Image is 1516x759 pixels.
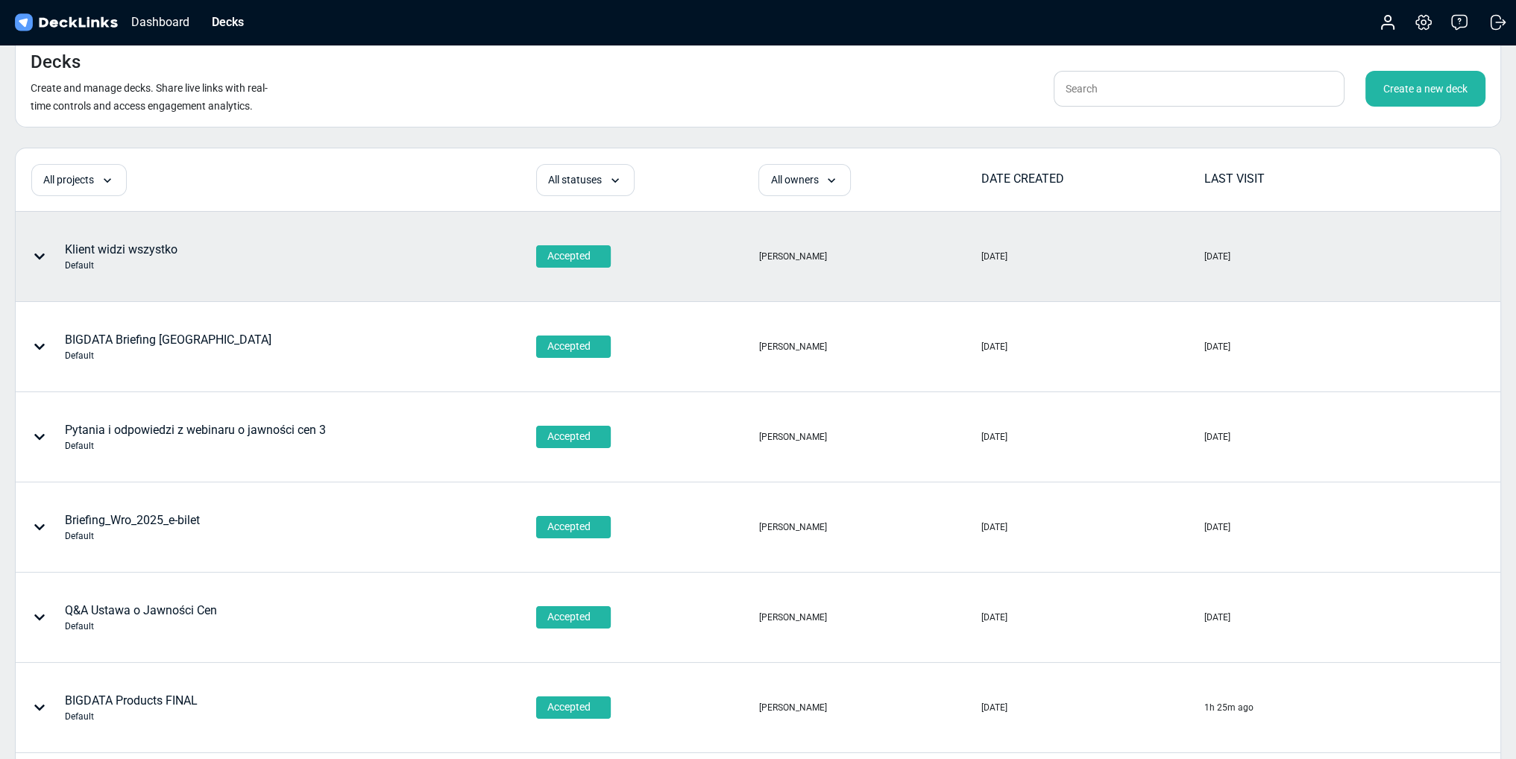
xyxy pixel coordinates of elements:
div: All projects [31,164,127,196]
span: Accepted [547,519,591,535]
div: [PERSON_NAME] [758,250,826,263]
div: [DATE] [1204,611,1230,624]
div: [DATE] [981,611,1007,624]
div: [DATE] [1204,520,1230,534]
div: [PERSON_NAME] [758,430,826,444]
div: [PERSON_NAME] [758,340,826,353]
div: All owners [758,164,851,196]
div: LAST VISIT [1204,170,1426,188]
div: [DATE] [981,250,1007,263]
div: Q&A Ustawa o Jawności Cen [65,602,217,633]
div: [DATE] [981,520,1007,534]
div: [DATE] [1204,430,1230,444]
div: Create a new deck [1365,71,1485,107]
div: All statuses [536,164,635,196]
div: Klient widzi wszystko [65,241,177,272]
span: Accepted [547,248,591,264]
div: [PERSON_NAME] [758,611,826,624]
div: Dashboard [124,13,197,31]
input: Search [1054,71,1344,107]
div: Default [65,620,217,633]
div: Default [65,529,200,543]
div: Briefing_Wro_2025_e-bilet [65,511,200,543]
span: Accepted [547,609,591,625]
div: BIGDATA Products FINAL [65,692,198,723]
span: Accepted [547,699,591,715]
div: Default [65,259,177,272]
div: Default [65,349,271,362]
div: [PERSON_NAME] [758,701,826,714]
img: DeckLinks [12,12,120,34]
div: DATE CREATED [981,170,1203,188]
div: Default [65,439,326,453]
div: BIGDATA Briefing [GEOGRAPHIC_DATA] [65,331,271,362]
div: 1h 25m ago [1204,701,1254,714]
div: Decks [204,13,251,31]
span: Accepted [547,429,591,444]
span: Accepted [547,338,591,354]
div: [PERSON_NAME] [758,520,826,534]
div: [DATE] [981,701,1007,714]
div: [DATE] [1204,250,1230,263]
div: Default [65,710,198,723]
div: [DATE] [981,430,1007,444]
h4: Decks [31,51,81,73]
small: Create and manage decks. Share live links with real-time controls and access engagement analytics. [31,82,268,112]
div: Pytania i odpowiedzi z webinaru o jawności cen 3 [65,421,326,453]
div: [DATE] [1204,340,1230,353]
div: [DATE] [981,340,1007,353]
